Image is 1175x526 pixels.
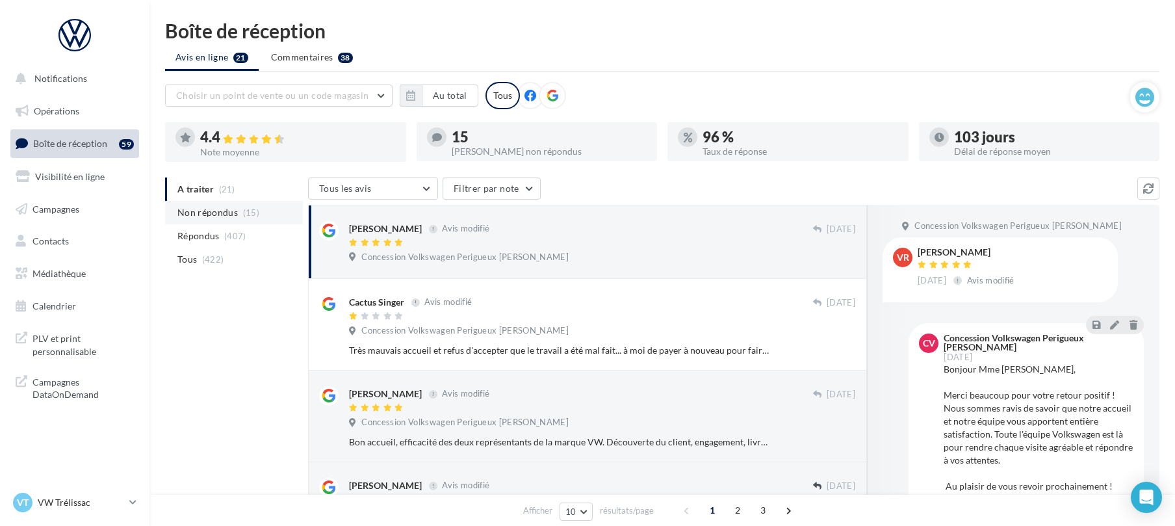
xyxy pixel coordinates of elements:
[361,325,569,337] span: Concession Volkswagen Perigueux [PERSON_NAME]
[308,178,438,200] button: Tous les avis
[8,228,142,255] a: Contacts
[243,207,259,218] span: (15)
[349,436,771,449] div: Bon accueil, efficacité des deux représentants de la marque VW. Découverte du client, engagement,...
[967,275,1014,285] span: Avis modifié
[702,500,723,521] span: 1
[897,251,909,264] span: vr
[33,138,107,149] span: Boîte de réception
[523,505,552,517] span: Afficher
[200,148,396,157] div: Note moyenne
[32,373,134,401] span: Campagnes DataOnDemand
[38,496,124,509] p: VW Trélissac
[422,85,478,107] button: Au total
[202,254,224,265] span: (422)
[32,268,86,279] span: Médiathèque
[914,220,1122,232] span: Concession Volkswagen Perigueux [PERSON_NAME]
[349,479,422,492] div: [PERSON_NAME]
[827,389,855,401] span: [DATE]
[400,85,478,107] button: Au total
[753,500,773,521] span: 3
[485,82,520,109] div: Tous
[165,21,1159,40] div: Boîte de réception
[600,505,654,517] span: résultats/page
[17,496,29,509] span: VT
[8,324,142,363] a: PLV et print personnalisable
[727,500,748,521] span: 2
[944,353,972,362] span: [DATE]
[349,222,422,235] div: [PERSON_NAME]
[224,231,246,241] span: (407)
[165,85,393,107] button: Choisir un point de vente ou un code magasin
[703,147,898,156] div: Taux de réponse
[8,163,142,191] a: Visibilité en ligne
[827,297,855,309] span: [DATE]
[8,260,142,287] a: Médiathèque
[34,105,79,116] span: Opérations
[560,503,593,521] button: 10
[918,248,1017,257] div: [PERSON_NAME]
[565,506,576,517] span: 10
[32,300,76,311] span: Calendrier
[34,73,87,84] span: Notifications
[32,235,69,246] span: Contacts
[1131,482,1162,513] div: Open Intercom Messenger
[349,388,422,401] div: [PERSON_NAME]
[35,171,105,182] span: Visibilité en ligne
[443,178,541,200] button: Filtrer par note
[954,147,1150,156] div: Délai de réponse moyen
[452,147,647,156] div: [PERSON_NAME] non répondus
[177,230,220,243] span: Répondus
[8,65,136,92] button: Notifications
[32,203,79,214] span: Campagnes
[452,130,647,144] div: 15
[944,334,1131,352] div: Concession Volkswagen Perigueux [PERSON_NAME]
[442,224,489,234] span: Avis modifié
[32,330,134,358] span: PLV et print personnalisable
[442,389,489,399] span: Avis modifié
[8,368,142,406] a: Campagnes DataOnDemand
[349,296,404,309] div: Cactus Singer
[177,206,238,219] span: Non répondus
[8,293,142,320] a: Calendrier
[8,98,142,125] a: Opérations
[338,53,353,63] div: 38
[827,480,855,492] span: [DATE]
[424,297,472,308] span: Avis modifié
[319,183,372,194] span: Tous les avis
[8,196,142,223] a: Campagnes
[10,490,139,515] a: VT VW Trélissac
[271,51,333,64] span: Commentaires
[177,253,197,266] span: Tous
[827,224,855,235] span: [DATE]
[918,275,946,287] span: [DATE]
[119,139,134,150] div: 59
[8,129,142,157] a: Boîte de réception59
[442,480,489,491] span: Avis modifié
[349,344,771,357] div: Très mauvais accueil et refus d'accepter que le travail a été mal fait... à moi de payer à nouvea...
[703,130,898,144] div: 96 %
[176,90,368,101] span: Choisir un point de vente ou un code magasin
[954,130,1150,144] div: 103 jours
[361,252,569,263] span: Concession Volkswagen Perigueux [PERSON_NAME]
[361,417,569,428] span: Concession Volkswagen Perigueux [PERSON_NAME]
[200,130,396,145] div: 4.4
[923,337,935,350] span: CV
